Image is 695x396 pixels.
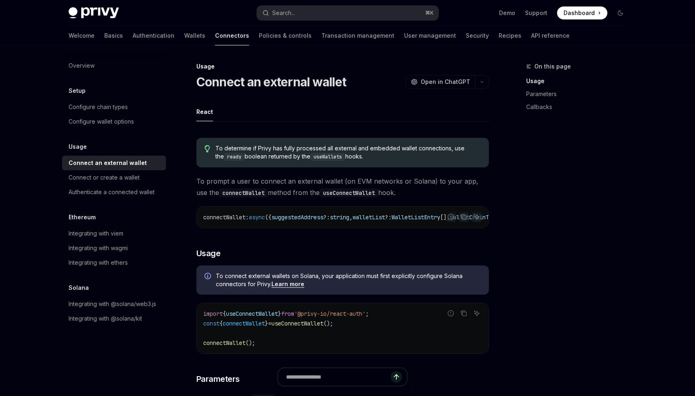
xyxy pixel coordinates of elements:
[69,314,142,323] div: Integrating with @solana/kit
[320,188,378,197] code: useConnectWallet
[265,214,271,221] span: ({
[62,241,166,255] a: Integrating with wagmi
[62,170,166,185] a: Connect or create a wallet
[62,311,166,326] a: Integrating with @solana/kit
[69,61,95,71] div: Overview
[323,320,333,327] span: ();
[69,117,134,126] div: Configure wallet options
[223,310,226,317] span: {
[294,310,366,317] span: '@privy-io/react-auth'
[203,320,219,327] span: const
[196,75,346,89] h1: Connect an external wallet
[286,368,391,386] input: Ask a question...
[69,212,96,222] h5: Ethereum
[69,158,147,168] div: Connect an external wallet
[499,9,515,17] a: Demo
[226,310,278,317] span: useConnectWallet
[349,214,353,221] span: ,
[310,153,345,161] code: useWallets
[204,273,213,281] svg: Info
[265,320,268,327] span: }
[69,173,140,182] div: Connect or create a wallet
[224,153,245,161] code: ready
[219,188,268,197] code: connectWallet
[353,214,385,221] span: walletList
[257,6,439,20] button: Open search
[281,310,294,317] span: from
[392,214,440,221] span: WalletListEntry
[184,26,205,45] a: Wallets
[62,100,166,114] a: Configure chain types
[471,212,482,222] button: Ask AI
[245,339,255,347] span: ();
[196,102,213,121] div: React
[440,214,450,221] span: [],
[69,26,95,45] a: Welcome
[215,144,480,161] span: To determine if Privy has fully processed all external and embedded wallet connections, use the b...
[557,6,607,19] a: Dashboard
[458,308,469,319] button: Copy the contents from the code block
[425,10,434,16] span: ⌘ K
[245,214,249,221] span: :
[421,78,470,86] span: Open in ChatGPT
[69,142,87,152] h5: Usage
[525,9,547,17] a: Support
[69,243,128,253] div: Integrating with wagmi
[366,310,369,317] span: ;
[62,114,166,129] a: Configure wallet options
[278,310,281,317] span: }
[391,371,402,383] button: Send message
[62,255,166,270] a: Integrating with ethers
[526,101,633,113] a: Callbacks
[271,320,323,327] span: useConnectWallet
[259,26,312,45] a: Policies & controls
[69,283,89,293] h5: Solana
[531,26,570,45] a: API reference
[133,26,174,45] a: Authentication
[215,26,249,45] a: Connectors
[62,58,166,73] a: Overview
[466,26,489,45] a: Security
[62,185,166,199] a: Authenticate a connected wallet
[458,212,469,222] button: Copy the contents from the code block
[69,258,128,268] div: Integrating with ethers
[249,214,265,221] span: async
[216,272,481,288] span: To connect external wallets on Solana, your application must first explicitly configure Solana co...
[404,26,456,45] a: User management
[330,214,349,221] span: string
[445,212,456,222] button: Report incorrect code
[268,320,271,327] span: =
[406,75,475,89] button: Open in ChatGPT
[564,9,595,17] span: Dashboard
[203,214,245,221] span: connectWallet
[499,26,521,45] a: Recipes
[321,26,394,45] a: Transaction management
[471,308,482,319] button: Ask AI
[534,62,571,71] span: On this page
[271,214,323,221] span: suggestedAddress
[69,86,86,96] h5: Setup
[272,8,295,18] div: Search...
[526,75,633,88] a: Usage
[196,176,489,198] span: To prompt a user to connect an external wallet (on EVM networks or Solana) to your app, use the m...
[223,320,265,327] span: connectWallet
[69,299,156,309] div: Integrating with @solana/web3.js
[203,339,245,347] span: connectWallet
[526,88,633,101] a: Parameters
[196,62,489,71] div: Usage
[69,229,123,238] div: Integrating with viem
[203,310,223,317] span: import
[204,145,210,152] svg: Tip
[196,248,221,259] span: Usage
[614,6,627,19] button: Toggle dark mode
[385,214,392,221] span: ?:
[219,320,223,327] span: {
[69,7,119,19] img: dark logo
[69,102,128,112] div: Configure chain types
[62,226,166,241] a: Integrating with viem
[323,214,330,221] span: ?:
[104,26,123,45] a: Basics
[445,308,456,319] button: Report incorrect code
[271,280,304,288] a: Learn more
[62,297,166,311] a: Integrating with @solana/web3.js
